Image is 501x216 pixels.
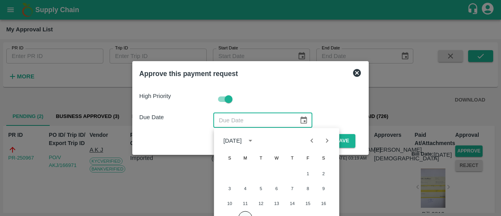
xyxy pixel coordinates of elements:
button: 16 [317,196,331,211]
input: Due Date [213,113,293,128]
button: 13 [270,196,284,211]
button: 2 [317,167,331,181]
button: 14 [285,196,299,211]
button: 12 [254,196,268,211]
button: 4 [238,182,252,196]
button: 1 [301,167,315,181]
button: calendar view is open, switch to year view [244,134,256,147]
span: Wednesday [270,150,284,166]
button: Save [330,134,355,148]
span: Friday [301,150,315,166]
span: Tuesday [254,150,268,166]
button: Choose date [296,113,311,128]
b: Approve this payment request [139,70,238,78]
button: 9 [317,182,331,196]
span: Saturday [317,150,331,166]
button: 10 [223,196,237,211]
div: [DATE] [223,136,242,145]
span: Thursday [285,150,299,166]
button: Next month [319,133,334,148]
span: Sunday [223,150,237,166]
button: 3 [223,182,237,196]
button: 15 [301,196,315,211]
p: Due Date [139,113,213,122]
button: 8 [301,182,315,196]
button: Previous month [305,133,319,148]
button: 11 [238,196,252,211]
button: 7 [285,182,299,196]
button: 5 [254,182,268,196]
button: 6 [270,182,284,196]
p: High Priority [139,92,213,100]
span: Monday [238,150,252,166]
